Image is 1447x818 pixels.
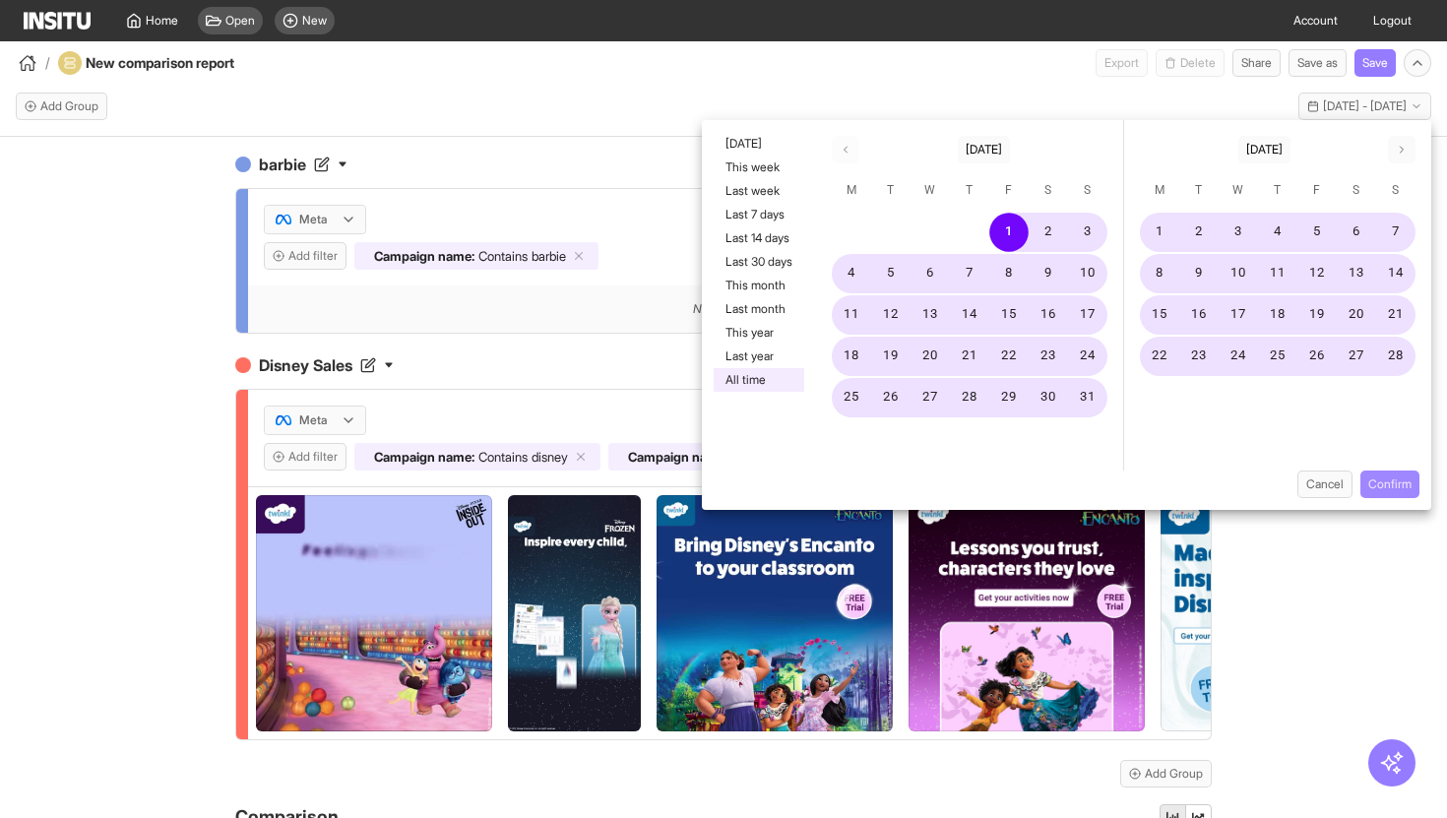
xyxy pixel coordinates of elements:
[1219,254,1258,293] button: 10
[478,248,528,264] span: Contains
[989,213,1029,252] button: 1
[302,13,327,29] span: New
[1181,171,1217,211] span: Tuesday
[989,337,1029,376] button: 22
[1378,171,1414,211] span: Sunday
[374,449,474,465] span: Campaign name :
[714,274,804,297] button: This month
[1096,49,1148,77] button: Export
[1337,254,1376,293] button: 13
[1232,49,1281,77] button: Share
[1068,337,1107,376] button: 24
[1068,378,1107,417] button: 31
[1140,213,1179,252] button: 1
[45,53,50,73] span: /
[871,295,911,335] button: 12
[1298,93,1431,120] button: [DATE] - [DATE]
[1289,49,1347,77] button: Save as
[86,53,287,73] h4: New comparison report
[989,254,1029,293] button: 8
[1140,254,1179,293] button: 8
[952,171,987,211] span: Thursday
[1323,98,1407,114] span: [DATE] - [DATE]
[1096,49,1148,77] span: Can currently only export from Insights reports.
[1156,49,1225,77] span: You cannot delete a preset report.
[834,171,869,211] span: Monday
[58,51,287,75] div: New comparison report
[989,295,1029,335] button: 15
[714,368,804,392] button: All time
[1221,171,1256,211] span: Wednesday
[1299,171,1335,211] span: Friday
[16,51,50,75] button: /
[714,345,804,368] button: Last year
[909,495,1145,731] img: zbkjn2zsdql12n2peyu6
[1297,337,1337,376] button: 26
[1179,337,1219,376] button: 23
[911,254,950,293] button: 6
[911,378,950,417] button: 27
[1029,295,1068,335] button: 16
[693,301,766,317] p: No ads found
[264,443,346,471] button: Add filter
[1337,337,1376,376] button: 27
[991,171,1027,211] span: Friday
[532,449,568,465] span: disney
[1297,295,1337,335] button: 19
[873,171,909,211] span: Tuesday
[16,93,107,120] button: Add Group
[478,449,528,465] span: Contains
[1068,254,1107,293] button: 10
[1258,337,1297,376] button: 25
[1029,337,1068,376] button: 23
[608,443,894,471] div: Campaign name:Does not containreach
[1068,213,1107,252] button: 3
[1258,213,1297,252] button: 4
[871,378,911,417] button: 26
[24,12,91,30] img: Logo
[1120,760,1212,787] button: Add Group
[714,132,804,156] button: [DATE]
[225,13,255,29] span: Open
[1260,171,1295,211] span: Thursday
[958,136,1010,163] button: [DATE]
[1246,142,1283,157] span: [DATE]
[1258,295,1297,335] button: 18
[1297,254,1337,293] button: 12
[1140,337,1179,376] button: 22
[1140,295,1179,335] button: 15
[1360,471,1419,498] button: Confirm
[1070,171,1105,211] span: Sunday
[714,203,804,226] button: Last 7 days
[714,297,804,321] button: Last month
[354,242,598,270] div: Campaign name:Containsbarbie
[1297,213,1337,252] button: 5
[1142,171,1177,211] span: Monday
[1029,378,1068,417] button: 30
[950,295,989,335] button: 14
[911,337,950,376] button: 20
[832,337,871,376] button: 18
[1068,295,1107,335] button: 17
[714,179,804,203] button: Last week
[146,13,178,29] span: Home
[871,254,911,293] button: 5
[1029,254,1068,293] button: 9
[1297,471,1353,498] button: Cancel
[832,254,871,293] button: 4
[1376,254,1416,293] button: 14
[1219,213,1258,252] button: 3
[714,250,804,274] button: Last 30 days
[1161,495,1397,731] img: sq0lg68b7kigsymyiwdp
[235,353,1212,377] h4: Disney Sales
[950,337,989,376] button: 21
[1376,295,1416,335] button: 21
[832,378,871,417] button: 25
[1376,213,1416,252] button: 7
[374,248,474,264] span: Campaign name :
[264,242,346,270] button: Add filter
[1337,295,1376,335] button: 20
[1029,213,1068,252] button: 2
[966,142,1002,157] span: [DATE]
[950,378,989,417] button: 28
